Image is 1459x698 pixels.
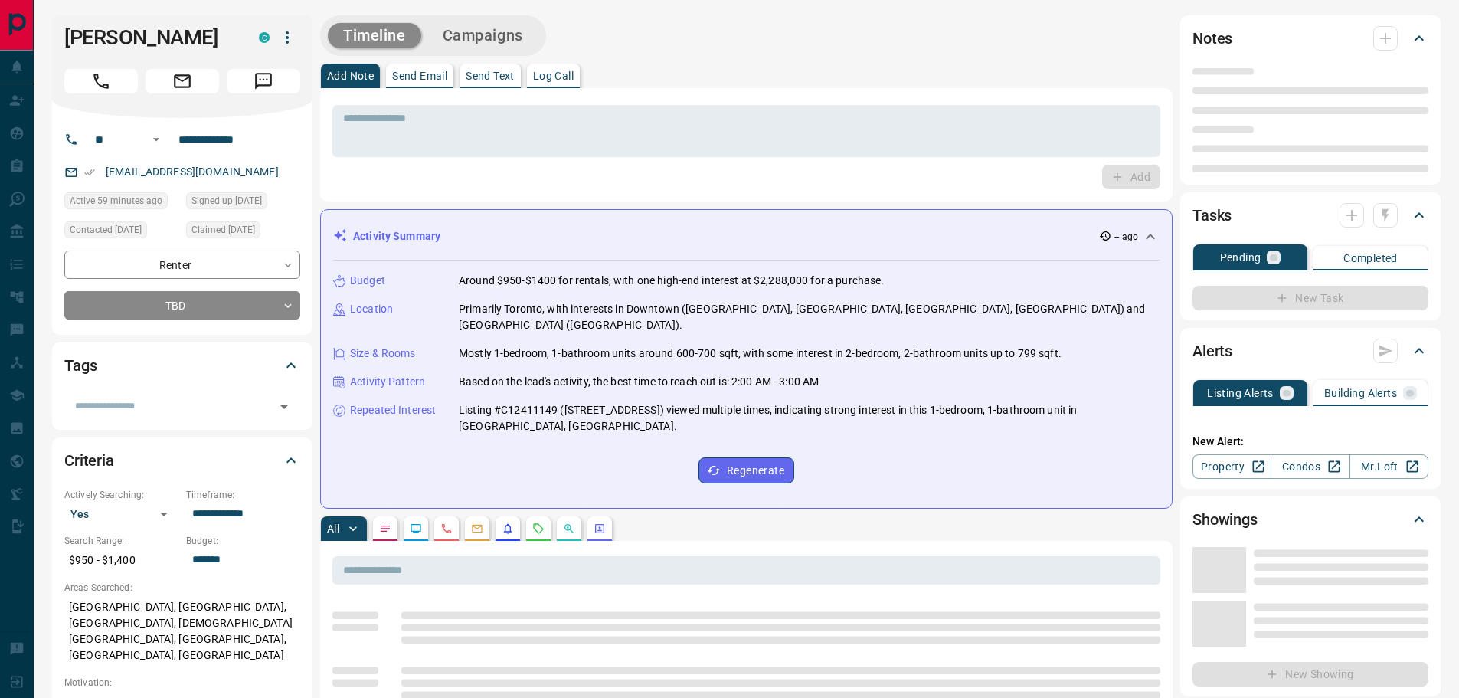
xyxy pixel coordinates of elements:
p: Actively Searching: [64,488,178,502]
p: Timeframe: [186,488,300,502]
a: [EMAIL_ADDRESS][DOMAIN_NAME] [106,165,279,178]
div: Renter [64,251,300,279]
p: Location [350,301,393,317]
p: Repeated Interest [350,402,436,418]
svg: Listing Alerts [502,523,514,535]
span: Claimed [DATE] [191,222,255,238]
h2: Alerts [1192,339,1232,363]
svg: Opportunities [563,523,575,535]
a: Condos [1271,454,1349,479]
p: Around $950-$1400 for rentals, with one high-end interest at $2,288,000 for a purchase. [459,273,884,289]
p: Send Text [466,70,515,81]
p: All [327,523,339,534]
div: Yes [64,502,178,526]
p: New Alert: [1192,434,1428,450]
svg: Emails [471,523,483,535]
p: Primarily Toronto, with interests in Downtown ([GEOGRAPHIC_DATA], [GEOGRAPHIC_DATA], [GEOGRAPHIC_... [459,301,1160,333]
div: Tasks [1192,197,1428,234]
button: Campaigns [427,23,538,48]
p: Building Alerts [1324,388,1397,398]
h1: [PERSON_NAME] [64,25,236,50]
span: Contacted [DATE] [70,222,142,238]
p: Log Call [533,70,574,81]
p: Size & Rooms [350,346,416,362]
h2: Tasks [1192,203,1232,228]
p: Activity Summary [353,228,440,244]
h2: Showings [1192,507,1258,532]
p: Mostly 1-bedroom, 1-bathroom units around 600-700 sqft, with some interest in 2-bedroom, 2-bathro... [459,346,1062,362]
p: Send Email [392,70,447,81]
h2: Tags [64,353,97,378]
button: Timeline [328,23,421,48]
p: Based on the lead's activity, the best time to reach out is: 2:00 AM - 3:00 AM [459,374,819,390]
p: -- ago [1114,230,1138,244]
span: Signed up [DATE] [191,193,262,208]
svg: Lead Browsing Activity [410,523,422,535]
div: Tags [64,347,300,384]
div: Sun Oct 12 2025 [64,192,178,214]
p: Listing #C12411149 ([STREET_ADDRESS]) viewed multiple times, indicating strong interest in this 1... [459,402,1160,434]
button: Regenerate [698,457,794,483]
svg: Email Verified [84,167,95,178]
svg: Agent Actions [594,523,606,535]
p: Listing Alerts [1207,388,1274,398]
button: Open [147,130,165,149]
p: Budget: [186,534,300,548]
div: Sat Sep 20 2025 [186,221,300,243]
span: Call [64,69,138,93]
p: Add Note [327,70,374,81]
div: Alerts [1192,333,1428,369]
p: [GEOGRAPHIC_DATA], [GEOGRAPHIC_DATA], [GEOGRAPHIC_DATA], [DEMOGRAPHIC_DATA][GEOGRAPHIC_DATA], [GE... [64,595,300,668]
p: Activity Pattern [350,374,425,390]
div: Notes [1192,20,1428,57]
div: Criteria [64,442,300,479]
svg: Notes [379,523,391,535]
div: condos.ca [259,32,270,43]
div: Activity Summary-- ago [333,222,1160,251]
button: Open [273,396,295,418]
svg: Calls [440,523,453,535]
p: Search Range: [64,534,178,548]
span: Message [227,69,300,93]
p: $950 - $1,400 [64,548,178,573]
a: Mr.Loft [1349,454,1428,479]
p: Areas Searched: [64,581,300,595]
a: Property [1192,454,1271,479]
span: Email [146,69,219,93]
div: Mon Oct 06 2025 [64,221,178,243]
div: Showings [1192,501,1428,538]
p: Motivation: [64,676,300,690]
div: Thu Sep 18 2025 [186,192,300,214]
div: TBD [64,291,300,320]
p: Pending [1220,252,1261,263]
h2: Criteria [64,448,114,473]
svg: Requests [532,523,545,535]
span: Active 59 minutes ago [70,193,162,208]
h2: Notes [1192,26,1232,51]
p: Budget [350,273,385,289]
p: Completed [1343,253,1398,264]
